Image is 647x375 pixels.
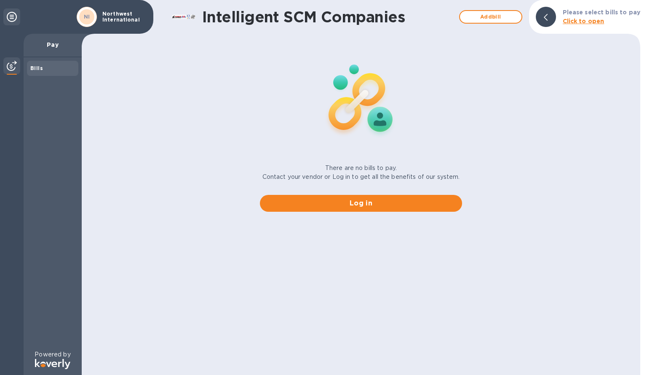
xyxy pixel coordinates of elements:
b: NI [84,13,90,20]
button: Addbill [459,10,522,24]
span: Add bill [467,12,515,22]
p: There are no bills to pay. Contact your vendor or Log in to get all the benefits of our system. [262,164,460,181]
b: Click to open [563,18,604,24]
b: Please select bills to pay [563,9,640,16]
p: Northwest International [102,11,144,23]
button: Log in [260,195,462,212]
h1: Intelligent SCM Companies [202,8,455,26]
span: Log in [267,198,455,208]
b: Bills [30,65,43,71]
p: Powered by [35,350,70,359]
img: Logo [35,359,70,369]
p: Pay [30,40,75,49]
